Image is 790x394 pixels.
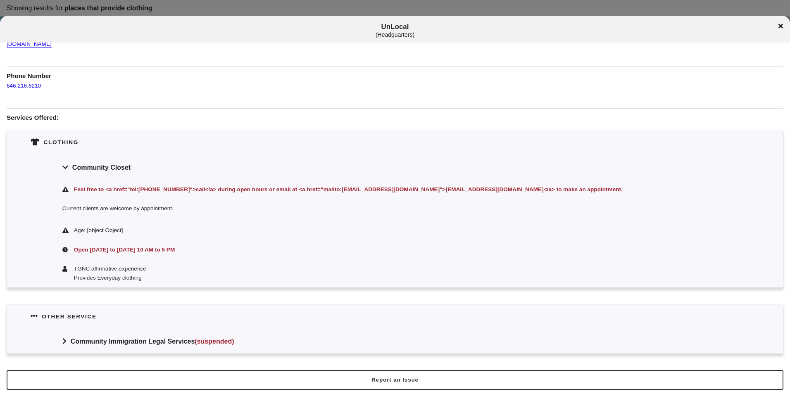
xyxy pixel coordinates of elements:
[74,264,728,273] div: TGNC affirmative experience
[195,338,234,345] span: (suspended)
[74,273,728,282] div: Provides Everyday clothing
[67,23,723,38] span: UnLocal
[7,66,783,81] h1: Phone Number
[74,226,728,235] div: Age: [object Object]
[7,108,783,122] h1: Services Offered:
[7,75,41,89] a: 646.216.8210
[7,329,783,354] div: Community Immigration Legal Services(suspended)
[42,312,96,321] div: Other service
[7,199,783,221] div: Current clients are welcome by appointment.
[67,31,723,38] div: ( Headquarters )
[44,138,79,147] div: Clothing
[7,370,783,390] button: Report an Issue
[7,33,52,47] a: [DOMAIN_NAME]
[7,155,783,180] div: Community Closet
[72,245,728,254] div: Open [DATE] to [DATE] 10 AM to 5 PM
[72,185,728,194] div: Feel free to <a href="tel:[PHONE_NUMBER]">call</a> during open hours or email at <a href="mailto:...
